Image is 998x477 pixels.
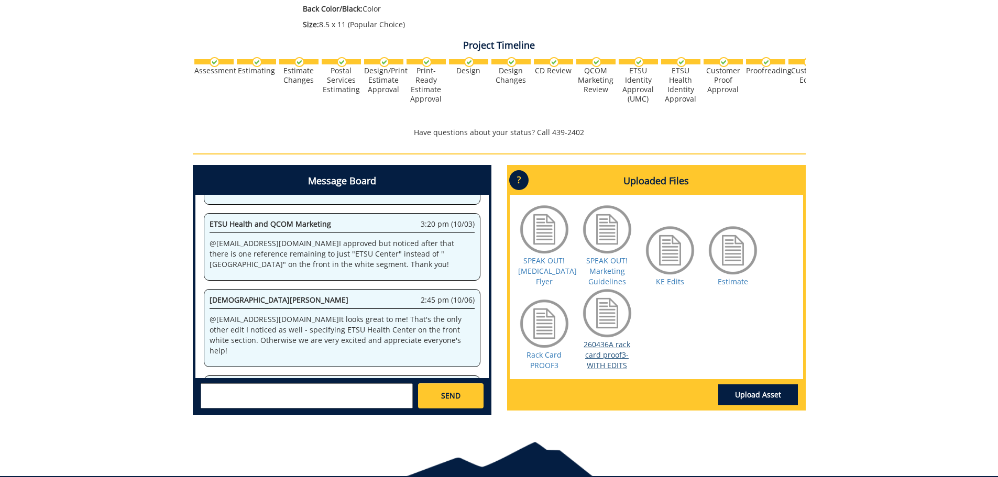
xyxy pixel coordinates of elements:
[441,391,460,401] span: SEND
[491,66,531,85] div: Design Changes
[527,350,562,370] a: Rack Card PROOF3
[661,66,700,104] div: ETSU Health Identity Approval
[656,276,684,286] a: KE Edits
[193,127,806,138] p: Have questions about your status? Call 439-2402
[534,66,573,75] div: CD Review
[252,57,262,67] img: checkmark
[746,66,785,75] div: Proofreading
[510,168,803,195] h4: Uploaded Files
[619,66,658,104] div: ETSU Identity Approval (UMC)
[422,57,432,67] img: checkmark
[379,57,389,67] img: checkmark
[210,219,331,229] span: ETSU Health and QCOM Marketing
[407,66,446,104] div: Print-Ready Estimate Approval
[704,66,743,94] div: Customer Proof Approval
[193,40,806,51] h4: Project Timeline
[634,57,644,67] img: checkmark
[549,57,559,67] img: checkmark
[237,66,276,75] div: Estimating
[210,238,475,270] p: @ [EMAIL_ADDRESS][DOMAIN_NAME] I approved but noticed after that there is one reference remaining...
[421,295,475,305] span: 2:45 pm (10/06)
[584,339,630,370] a: 260436A rack card proof3-WITH EDITS
[195,168,489,195] h4: Message Board
[518,256,577,286] a: SPEAK OUT! [MEDICAL_DATA] Flyer
[337,57,347,67] img: checkmark
[449,66,488,75] div: Design
[210,295,348,305] span: [DEMOGRAPHIC_DATA][PERSON_NAME]
[364,66,403,94] div: Design/Print Estimate Approval
[279,66,319,85] div: Estimate Changes
[303,4,363,14] span: Back Color/Black:
[676,57,686,67] img: checkmark
[201,383,413,408] textarea: messageToSend
[804,57,814,67] img: checkmark
[322,66,361,94] div: Postal Services Estimating
[303,19,319,29] span: Size:
[788,66,828,85] div: Customer Edits
[194,66,234,75] div: Assessment
[591,57,601,67] img: checkmark
[294,57,304,67] img: checkmark
[718,384,798,405] a: Upload Asset
[718,276,748,286] a: Estimate
[586,256,628,286] a: SPEAK OUT! Marketing Guidelines
[303,19,713,30] p: 8.5 x 11 (Popular Choice)
[210,57,220,67] img: checkmark
[507,57,517,67] img: checkmark
[509,170,529,190] p: ?
[464,57,474,67] img: checkmark
[761,57,771,67] img: checkmark
[421,219,475,229] span: 3:20 pm (10/03)
[418,383,483,408] a: SEND
[210,314,475,356] p: @ [EMAIL_ADDRESS][DOMAIN_NAME] It looks great to me! That's the only other edit I noticed as well...
[303,4,713,14] p: Color
[719,57,729,67] img: checkmark
[576,66,616,94] div: QCOM Marketing Review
